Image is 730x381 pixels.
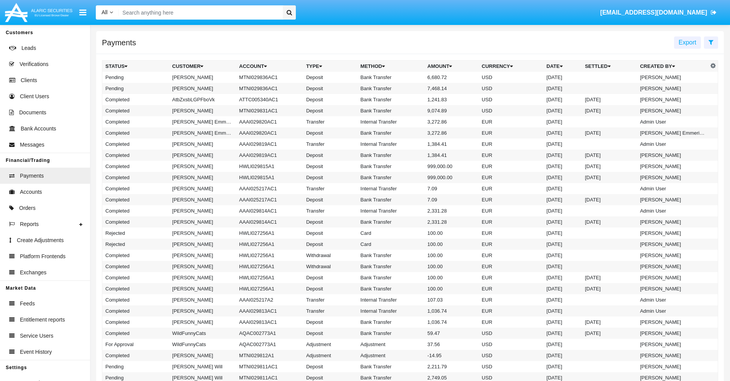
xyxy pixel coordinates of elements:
[358,127,425,139] td: Bank Transfer
[102,183,169,194] td: Completed
[543,61,582,72] th: Date
[303,127,358,139] td: Deposit
[303,116,358,127] td: Transfer
[169,283,236,294] td: [PERSON_NAME]
[479,239,543,250] td: EUR
[543,161,582,172] td: [DATE]
[543,305,582,317] td: [DATE]
[169,228,236,239] td: [PERSON_NAME]
[303,150,358,161] td: Deposit
[358,250,425,261] td: Bank Transfer
[102,261,169,272] td: Completed
[303,261,358,272] td: Withdrawal
[637,72,708,83] td: [PERSON_NAME]
[21,76,37,84] span: Clients
[236,72,303,83] td: MTNI029836AC1
[236,339,303,350] td: AQAC002773A1
[169,239,236,250] td: [PERSON_NAME]
[169,83,236,94] td: [PERSON_NAME]
[236,328,303,339] td: AQAC002773A1
[597,2,720,23] a: [EMAIL_ADDRESS][DOMAIN_NAME]
[543,239,582,250] td: [DATE]
[479,228,543,239] td: EUR
[236,61,303,72] th: Account
[358,72,425,83] td: Bank Transfer
[424,161,479,172] td: 999,000.00
[169,272,236,283] td: [PERSON_NAME]
[20,332,53,340] span: Service Users
[102,317,169,328] td: Completed
[358,239,425,250] td: Card
[236,105,303,116] td: MTNI029831AC1
[674,36,701,49] button: Export
[236,161,303,172] td: HWLI029815A1
[303,250,358,261] td: Withdrawal
[637,272,708,283] td: [PERSON_NAME]
[169,216,236,228] td: [PERSON_NAME]
[358,105,425,116] td: Bank Transfer
[543,127,582,139] td: [DATE]
[479,194,543,205] td: EUR
[543,216,582,228] td: [DATE]
[582,216,637,228] td: [DATE]
[424,150,479,161] td: 1,384.41
[582,105,637,116] td: [DATE]
[424,172,479,183] td: 999,000.00
[479,261,543,272] td: EUR
[543,339,582,350] td: [DATE]
[582,283,637,294] td: [DATE]
[169,172,236,183] td: [PERSON_NAME]
[358,116,425,127] td: Internal Transfer
[102,294,169,305] td: Completed
[20,316,65,324] span: Entitlement reports
[169,183,236,194] td: [PERSON_NAME]
[424,61,479,72] th: Amount
[424,339,479,350] td: 37.56
[637,250,708,261] td: [PERSON_NAME]
[169,361,236,372] td: [PERSON_NAME] Will
[424,283,479,294] td: 100.00
[303,194,358,205] td: Deposit
[358,94,425,105] td: Bank Transfer
[236,283,303,294] td: HWLI027256A1
[479,72,543,83] td: USD
[102,194,169,205] td: Completed
[424,94,479,105] td: 1,241.83
[303,239,358,250] td: Deposit
[20,269,46,277] span: Exchanges
[102,116,169,127] td: Completed
[169,116,236,127] td: [PERSON_NAME] EmmerichSufficientFunds
[358,194,425,205] td: Bank Transfer
[236,305,303,317] td: AAAI029813AC1
[169,305,236,317] td: [PERSON_NAME]
[358,61,425,72] th: Method
[637,205,708,216] td: Admin User
[303,83,358,94] td: Deposit
[236,172,303,183] td: HWLI029815A1
[479,183,543,194] td: EUR
[543,261,582,272] td: [DATE]
[543,139,582,150] td: [DATE]
[303,205,358,216] td: Transfer
[637,139,708,150] td: Admin User
[303,216,358,228] td: Deposit
[479,283,543,294] td: EUR
[424,305,479,317] td: 1,036.74
[169,261,236,272] td: [PERSON_NAME]
[358,328,425,339] td: Bank Transfer
[479,83,543,94] td: USD
[102,272,169,283] td: Completed
[424,228,479,239] td: 100.00
[637,83,708,94] td: [PERSON_NAME]
[303,317,358,328] td: Deposit
[479,250,543,261] td: EUR
[236,183,303,194] td: AAAI025217AC1
[303,105,358,116] td: Deposit
[637,216,708,228] td: [PERSON_NAME]
[479,272,543,283] td: EUR
[20,172,44,180] span: Payments
[102,239,169,250] td: Rejected
[637,239,708,250] td: [PERSON_NAME]
[424,261,479,272] td: 100.00
[424,194,479,205] td: 7.09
